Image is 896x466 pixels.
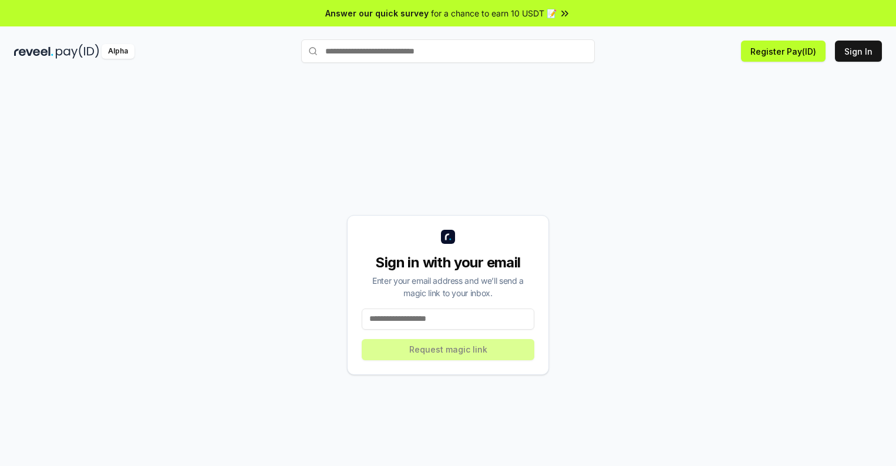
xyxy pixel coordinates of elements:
img: reveel_dark [14,44,53,59]
span: for a chance to earn 10 USDT 📝 [431,7,557,19]
span: Answer our quick survey [325,7,429,19]
button: Register Pay(ID) [741,41,826,62]
button: Sign In [835,41,882,62]
img: pay_id [56,44,99,59]
div: Sign in with your email [362,253,534,272]
div: Enter your email address and we’ll send a magic link to your inbox. [362,274,534,299]
img: logo_small [441,230,455,244]
div: Alpha [102,44,134,59]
